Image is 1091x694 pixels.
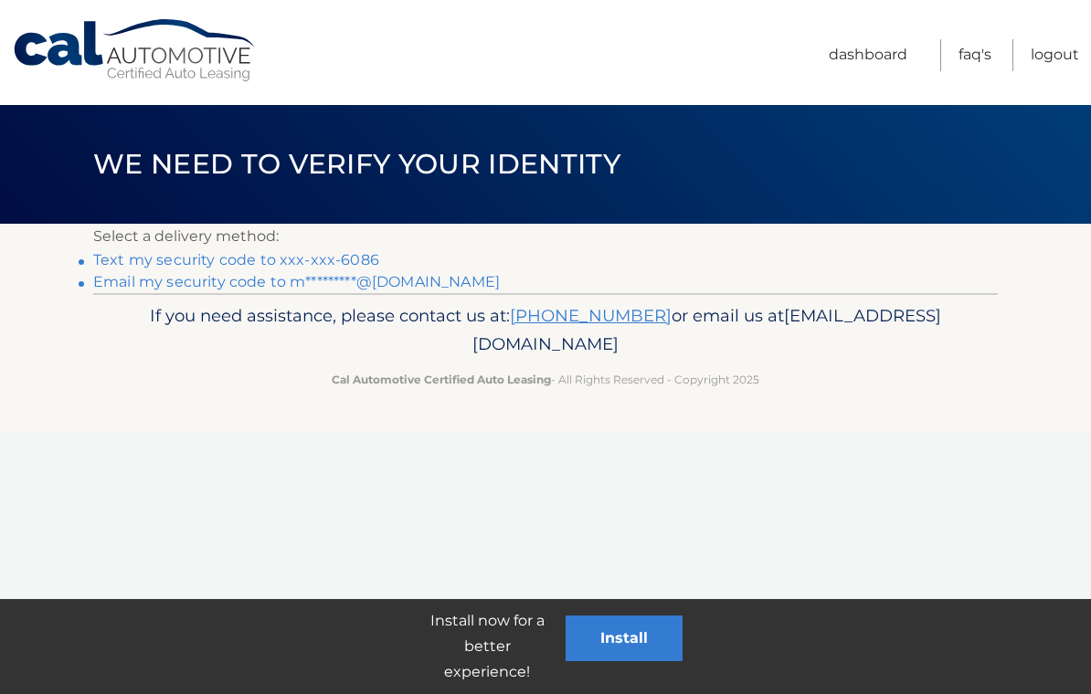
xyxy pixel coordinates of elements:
p: Install now for a better experience! [408,608,566,685]
a: Text my security code to xxx-xxx-6086 [93,251,379,268]
button: Install [566,615,683,661]
p: - All Rights Reserved - Copyright 2025 [105,370,986,389]
a: FAQ's [959,39,991,71]
a: [PHONE_NUMBER] [510,305,672,326]
p: If you need assistance, please contact us at: or email us at [105,301,986,360]
strong: Cal Automotive Certified Auto Leasing [332,373,551,386]
a: Dashboard [829,39,907,71]
a: Email my security code to m*********@[DOMAIN_NAME] [93,273,500,290]
p: Select a delivery method: [93,224,998,249]
a: Logout [1031,39,1079,71]
a: Cal Automotive [12,18,259,83]
span: We need to verify your identity [93,147,620,181]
